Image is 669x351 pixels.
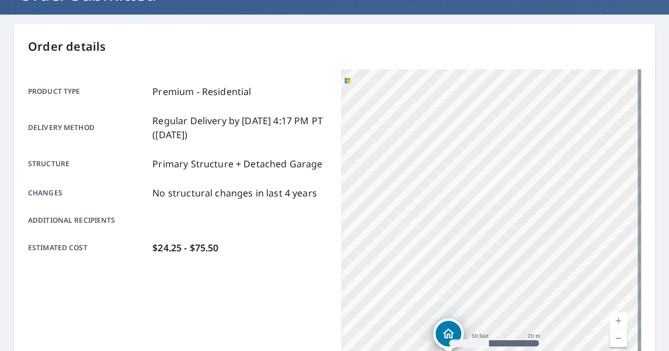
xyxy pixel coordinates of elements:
[28,157,148,171] p: Structure
[28,38,641,55] p: Order details
[152,186,317,200] p: No structural changes in last 4 years
[609,329,627,347] a: Current Level 19, Zoom Out
[152,241,218,255] p: $24.25 - $75.50
[152,157,322,171] p: Primary Structure + Detached Garage
[28,215,148,226] p: Additional recipients
[28,186,148,200] p: Changes
[28,114,148,142] p: Delivery method
[609,312,627,329] a: Current Level 19, Zoom In
[28,85,148,99] p: Product type
[152,114,327,142] p: Regular Delivery by [DATE] 4:17 PM PT ([DATE])
[152,85,251,99] p: Premium - Residential
[28,241,148,255] p: Estimated cost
